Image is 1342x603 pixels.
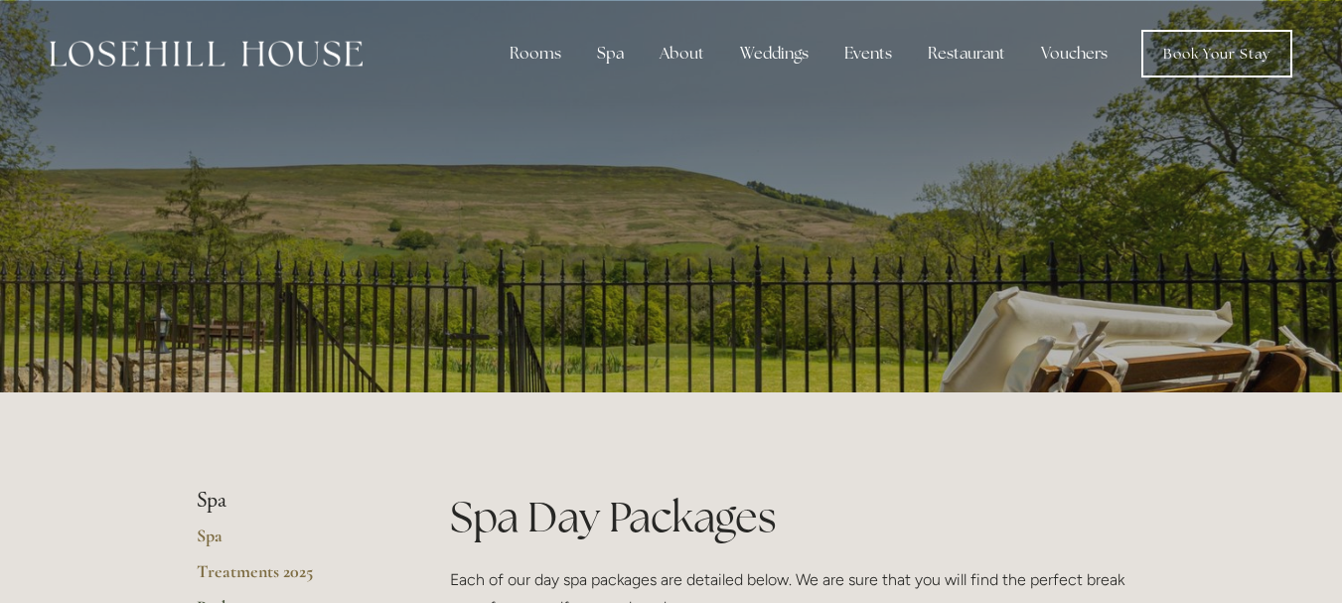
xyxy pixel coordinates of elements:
img: Losehill House [50,41,363,67]
div: Weddings [724,34,824,74]
a: Treatments 2025 [197,560,386,596]
a: Book Your Stay [1141,30,1292,77]
div: Spa [581,34,640,74]
div: Events [828,34,908,74]
a: Vouchers [1025,34,1123,74]
li: Spa [197,488,386,514]
div: Rooms [494,34,577,74]
div: About [644,34,720,74]
a: Spa [197,525,386,560]
h1: Spa Day Packages [450,488,1146,546]
div: Restaurant [912,34,1021,74]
